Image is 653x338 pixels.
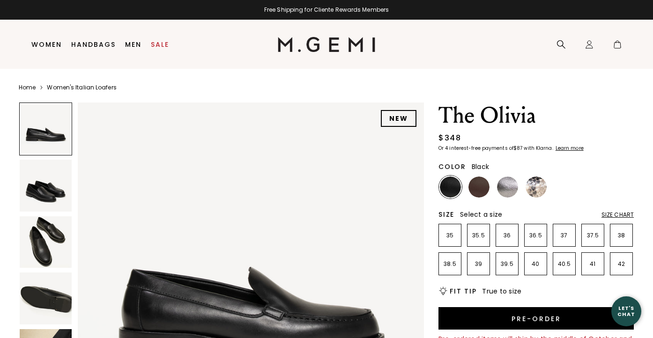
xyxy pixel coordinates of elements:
[482,287,521,296] span: True to size
[496,260,518,268] p: 39.5
[497,176,518,198] img: Gunmetal
[31,41,62,48] a: Women
[439,232,461,239] p: 35
[20,272,72,324] img: The Olivia
[513,145,522,152] klarna-placement-style-amount: $87
[71,41,116,48] a: Handbags
[438,145,513,152] klarna-placement-style-body: Or 4 interest-free payments of
[525,232,547,239] p: 36.5
[610,232,632,239] p: 38
[438,132,461,144] div: $348
[555,146,584,151] a: Learn more
[19,84,36,91] a: Home
[438,163,466,170] h2: Color
[125,41,141,48] a: Men
[582,232,604,239] p: 37.5
[438,103,634,129] h1: The Olivia
[467,260,490,268] p: 39
[439,260,461,268] p: 38.5
[553,232,575,239] p: 37
[381,110,416,127] div: NEW
[524,145,554,152] klarna-placement-style-body: with Klarna
[467,232,490,239] p: 35.5
[525,260,547,268] p: 40
[151,41,169,48] a: Sale
[601,211,634,219] div: Size Chart
[610,260,632,268] p: 42
[472,162,489,171] span: Black
[450,287,476,295] h2: Fit Tip
[440,176,461,198] img: Black
[47,84,116,91] a: Women's Italian Loafers
[611,305,641,317] div: Let's Chat
[20,216,72,268] img: The Olivia
[278,37,376,52] img: M.Gemi
[496,232,518,239] p: 36
[468,176,490,198] img: Chocolate
[438,211,454,218] h2: Size
[553,260,575,268] p: 40.5
[20,160,72,212] img: The Olivia
[582,260,604,268] p: 41
[460,210,502,219] span: Select a size
[556,145,584,152] klarna-placement-style-cta: Learn more
[438,307,634,330] button: Pre-order
[526,176,547,198] img: Black and White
